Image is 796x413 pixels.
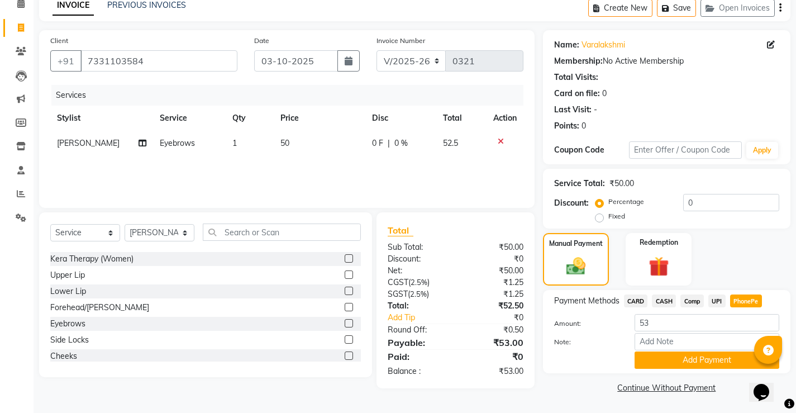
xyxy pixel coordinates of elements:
[379,312,468,324] a: Add Tip
[455,336,531,349] div: ₹53.00
[50,318,85,330] div: Eyebrows
[274,106,365,131] th: Price
[635,314,779,331] input: Amount
[455,241,531,253] div: ₹50.00
[749,368,785,402] iframe: chat widget
[50,106,153,131] th: Stylist
[608,197,644,207] label: Percentage
[455,265,531,277] div: ₹50.00
[50,334,89,346] div: Side Locks
[455,324,531,336] div: ₹0.50
[554,104,592,116] div: Last Visit:
[379,253,455,265] div: Discount:
[602,88,607,99] div: 0
[549,239,603,249] label: Manual Payment
[50,50,82,72] button: +91
[388,225,413,236] span: Total
[642,254,675,279] img: _gift.svg
[379,350,455,363] div: Paid:
[554,144,629,156] div: Coupon Code
[226,106,274,131] th: Qty
[443,138,458,148] span: 52.5
[635,333,779,350] input: Add Note
[730,295,762,307] span: PhonePe
[581,39,625,51] a: Varalakshmi
[411,278,427,287] span: 2.5%
[545,382,788,394] a: Continue Without Payment
[635,352,779,369] button: Add Payment
[546,337,626,347] label: Note:
[50,302,149,314] div: Forehead/[PERSON_NAME]
[554,120,579,132] div: Points:
[379,288,455,300] div: ( )
[554,39,579,51] div: Name:
[546,319,626,329] label: Amount:
[50,269,85,281] div: Upper Lip
[379,336,455,349] div: Payable:
[372,137,383,149] span: 0 F
[455,300,531,312] div: ₹52.50
[560,255,592,278] img: _cash.svg
[379,277,455,288] div: ( )
[254,36,269,46] label: Date
[554,295,619,307] span: Payment Methods
[468,312,532,324] div: ₹0
[50,286,86,297] div: Lower Lip
[629,141,742,159] input: Enter Offer / Coupon Code
[609,178,634,189] div: ₹50.00
[379,265,455,277] div: Net:
[554,178,605,189] div: Service Total:
[455,350,531,363] div: ₹0
[624,295,648,307] span: CARD
[455,365,531,377] div: ₹53.00
[379,365,455,377] div: Balance :
[455,253,531,265] div: ₹0
[50,253,134,265] div: Kera Therapy (Women)
[379,300,455,312] div: Total:
[388,289,408,299] span: SGST
[280,138,289,148] span: 50
[554,197,589,209] div: Discount:
[379,241,455,253] div: Sub Total:
[708,295,726,307] span: UPI
[232,138,237,148] span: 1
[436,106,486,131] th: Total
[554,72,598,83] div: Total Visits:
[50,36,68,46] label: Client
[160,138,195,148] span: Eyebrows
[487,106,523,131] th: Action
[376,36,425,46] label: Invoice Number
[455,288,531,300] div: ₹1.25
[652,295,676,307] span: CASH
[388,137,390,149] span: |
[394,137,408,149] span: 0 %
[594,104,597,116] div: -
[554,88,600,99] div: Card on file:
[640,238,678,248] label: Redemption
[51,85,532,106] div: Services
[746,142,778,159] button: Apply
[365,106,437,131] th: Disc
[554,55,779,67] div: No Active Membership
[50,350,77,362] div: Cheeks
[57,138,120,148] span: [PERSON_NAME]
[80,50,237,72] input: Search by Name/Mobile/Email/Code
[455,277,531,288] div: ₹1.25
[554,55,603,67] div: Membership:
[203,224,361,241] input: Search or Scan
[608,211,625,221] label: Fixed
[410,289,427,298] span: 2.5%
[581,120,586,132] div: 0
[379,324,455,336] div: Round Off:
[153,106,226,131] th: Service
[388,277,408,287] span: CGST
[680,295,704,307] span: Comp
